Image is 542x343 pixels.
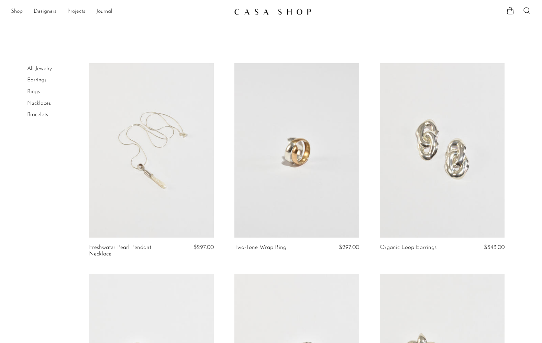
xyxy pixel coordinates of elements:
[193,244,214,250] span: $297.00
[27,101,51,106] a: Necklaces
[27,89,40,94] a: Rings
[27,112,48,117] a: Bracelets
[11,6,229,18] ul: NEW HEADER MENU
[11,7,23,16] a: Shop
[339,244,359,250] span: $297.00
[96,7,112,16] a: Journal
[234,244,286,251] a: Two-Tone Wrap Ring
[27,77,46,83] a: Earrings
[89,244,172,257] a: Freshwater Pearl Pendant Necklace
[484,244,505,250] span: $343.00
[380,244,436,251] a: Organic Loop Earrings
[27,66,52,71] a: All Jewelry
[34,7,56,16] a: Designers
[11,6,229,18] nav: Desktop navigation
[67,7,85,16] a: Projects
